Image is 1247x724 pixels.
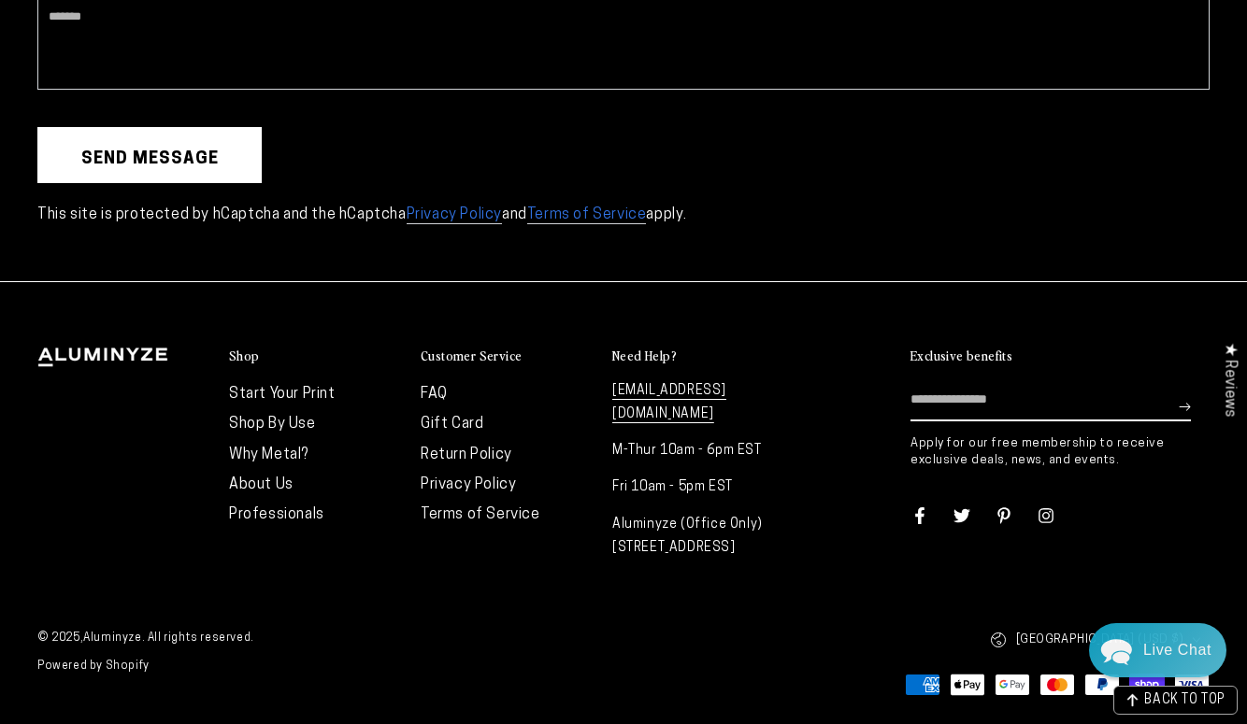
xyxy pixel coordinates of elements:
[229,507,324,522] a: Professionals
[229,348,260,364] h2: Shop
[612,476,785,499] p: Fri 10am - 5pm EST
[229,348,402,365] summary: Shop
[612,384,726,423] a: [EMAIL_ADDRESS][DOMAIN_NAME]
[37,625,623,653] small: © 2025, . All rights reserved.
[1016,629,1183,650] span: [GEOGRAPHIC_DATA] (USD $)
[612,439,785,462] p: M-Thur 10am - 6pm EST
[421,348,594,365] summary: Customer Service
[1211,328,1247,432] div: Click to open Judge.me floating reviews tab
[421,387,448,402] a: FAQ
[910,348,1012,364] h2: Exclusive benefits
[421,417,483,432] a: Gift Card
[229,477,294,492] a: About Us
[1144,694,1225,707] span: BACK TO TOP
[407,207,502,224] a: Privacy Policy
[527,207,647,224] a: Terms of Service
[421,447,512,462] a: Return Policy
[83,632,141,644] a: Aluminyze
[612,513,785,560] p: Aluminyze (Office Only) [STREET_ADDRESS]
[1143,623,1211,677] div: Contact Us Directly
[229,417,316,432] a: Shop By Use
[910,435,1210,469] p: Apply for our free membership to receive exclusive deals, news, and events.
[421,348,522,364] h2: Customer Service
[612,348,785,365] summary: Need Help?
[37,202,1210,229] p: This site is protected by hCaptcha and the hCaptcha and apply.
[421,507,540,522] a: Terms of Service
[1179,379,1191,435] button: Subscribe
[229,387,336,402] a: Start Your Print
[910,348,1210,365] summary: Exclusive benefits
[612,348,677,364] h2: Need Help?
[229,447,308,462] a: Why Metal?
[37,127,262,183] button: Send message
[1089,623,1226,677] div: Chat widget toggle
[990,619,1210,660] button: [GEOGRAPHIC_DATA] (USD $)
[421,477,516,492] a: Privacy Policy
[37,660,150,672] a: Powered by Shopify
